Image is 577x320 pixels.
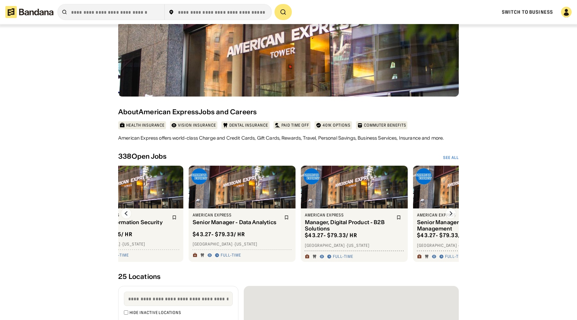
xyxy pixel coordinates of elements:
img: Bandana logotype [5,6,53,18]
div: Manager - Information Security [80,219,168,225]
div: Full-time [221,253,241,258]
div: American Express [305,212,392,218]
a: Switch to Business [502,9,553,15]
img: American Express logo [304,168,320,184]
div: 401k options [323,123,351,128]
div: Manager, Digital Product - B2B Solutions [305,219,392,232]
div: Hide inactive locations [130,310,181,315]
div: American Express Jobs and Careers [139,108,257,116]
a: See All [443,155,459,160]
div: Paid time off [281,123,309,128]
div: Senior Manager-Risk Management [417,219,505,232]
img: Right Arrow [445,208,456,219]
div: [GEOGRAPHIC_DATA] · [US_STATE] [80,242,179,247]
div: 338 Open Jobs [118,152,167,160]
a: American Express logoAmerican ExpressSenior Manager - Data Analytics$43.27- $79.33/ hr[GEOGRAPHIC... [189,166,296,262]
div: Senior Manager - Data Analytics [193,219,280,225]
img: American Express logo [191,168,207,184]
div: 25 Locations [118,273,459,281]
div: [GEOGRAPHIC_DATA] · [US_STATE] [193,242,292,247]
div: American Express [193,212,280,218]
div: [GEOGRAPHIC_DATA] · [US_STATE] [305,243,404,248]
div: American Express offers world-class Charge and Credit Cards, Gift Cards, Rewards, Travel, Persona... [118,135,459,142]
div: About [118,108,139,116]
div: Full-time [333,254,353,259]
div: $ 43.27 - $79.33 / hr [305,232,357,239]
a: American Express logoAmerican ExpressManager, Digital Product - B2B Solutions$43.27- $79.33/ hr[G... [301,166,408,262]
div: $ 43.27 - $79.33 / hr [193,231,245,238]
div: Commuter benefits [364,123,406,128]
div: Health insurance [126,123,165,128]
a: American Express logoAmerican ExpressManager - Information Security$52.88- $91.35/ hr[GEOGRAPHIC_... [76,166,183,262]
div: Full-time [445,254,465,259]
div: American Express [417,212,505,218]
img: American Express logo [416,168,432,184]
a: American Express logoAmerican ExpressSenior Manager-Risk Management$43.27- $79.33/ hr[GEOGRAPHIC_... [413,166,520,262]
div: $ 43.27 - $79.33 / hr [417,232,469,239]
img: Left Arrow [121,208,132,219]
div: [GEOGRAPHIC_DATA] · [US_STATE] [417,243,516,248]
img: American Express banner image [118,16,459,97]
div: Vision insurance [178,123,216,128]
div: Dental insurance [229,123,268,128]
div: Full-time [109,253,129,258]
